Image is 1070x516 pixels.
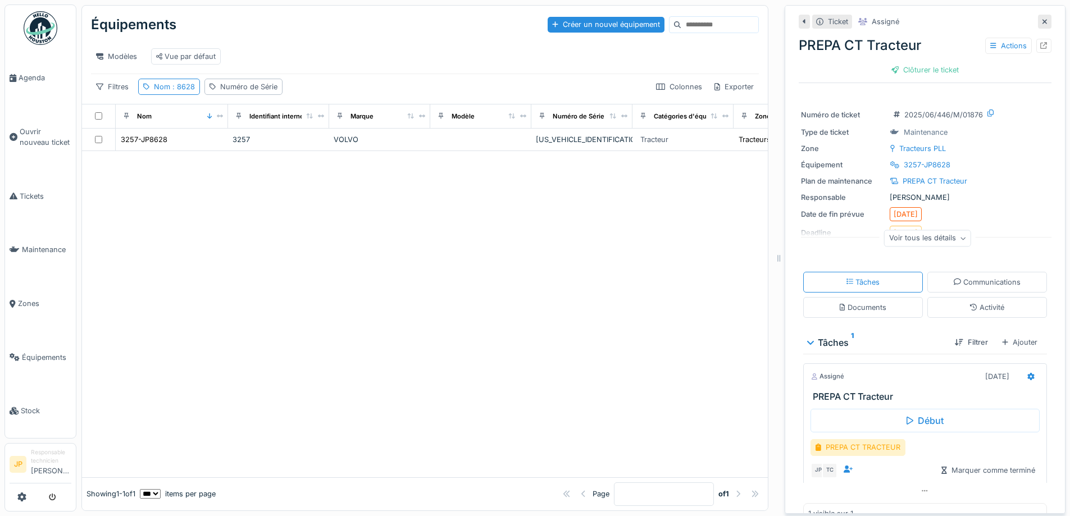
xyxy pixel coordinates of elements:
div: Nom [154,81,195,92]
div: Numéro de Série [553,112,604,121]
div: Clôturer le ticket [887,62,963,77]
div: Assigné [811,372,844,381]
div: Showing 1 - 1 of 1 [86,488,135,499]
strong: of 1 [718,488,729,499]
div: Marque [350,112,374,121]
div: Plan de maintenance [801,176,885,186]
div: Ticket [828,16,848,27]
div: Assigné [872,16,899,27]
span: Agenda [19,72,71,83]
div: Modèles [91,48,142,65]
a: Maintenance [5,223,76,277]
div: Modèle [452,112,475,121]
div: PREPA CT Tracteur [799,35,1051,56]
span: Ouvrir nouveau ticket [20,126,71,148]
div: Date de fin prévue [801,209,885,220]
div: 3257-JP8628 [904,159,950,170]
div: [US_VEHICLE_IDENTIFICATION_NUMBER] [536,134,628,145]
a: Agenda [5,51,76,105]
div: VOLVO [334,134,426,145]
div: Équipements [91,10,176,39]
div: Filtrer [950,335,992,350]
div: Marquer comme terminé [937,463,1040,478]
span: : 8628 [170,83,195,91]
div: Équipement [801,159,885,170]
div: Communications [954,277,1021,287]
sup: 1 [851,336,854,349]
div: JP [811,463,826,478]
img: Badge_color-CXgf-gQk.svg [24,11,57,45]
div: Documents [840,302,886,313]
div: Ajouter [997,334,1042,350]
div: Responsable technicien [31,448,71,465]
div: Colonnes [651,79,707,95]
span: Équipements [22,352,71,363]
div: Identifiant interne [249,112,304,121]
a: Stock [5,384,76,438]
div: Page [593,488,609,499]
span: Stock [21,405,71,416]
div: Type de ticket [801,127,885,138]
div: Vue par défaut [156,51,216,62]
div: Filtres [91,79,134,95]
div: Voir tous les détails [884,230,971,246]
div: Tracteurs PLL [899,143,946,154]
div: Maintenance [904,127,948,138]
a: Tickets [5,170,76,223]
div: Tâches [846,277,880,287]
div: Exporter [709,79,759,95]
div: PREPA CT TRACTEUR [811,439,905,455]
div: [DATE] [894,209,918,220]
div: [PERSON_NAME] [801,192,1049,203]
div: items per page [140,488,216,499]
div: Tâches [808,336,946,349]
div: Actions [985,38,1032,54]
div: 2025/06/446/M/01876 [904,109,983,120]
div: 3257-JP8628 [121,134,167,145]
div: Tracteurs PLL [739,134,785,145]
div: Créer un nouvel équipement [548,17,664,32]
div: Nom [137,112,152,121]
span: Maintenance [22,244,71,255]
div: Tracteur [640,134,668,145]
h3: PREPA CT Tracteur [813,391,1042,402]
div: Responsable [801,192,885,203]
div: Numéro de Série [220,81,277,92]
a: Ouvrir nouveau ticket [5,105,76,170]
div: Zone [755,112,771,121]
span: Zones [18,298,71,309]
div: TC [822,463,837,478]
li: [PERSON_NAME] [31,448,71,481]
a: Équipements [5,331,76,385]
a: JP Responsable technicien[PERSON_NAME] [10,448,71,483]
div: Début [811,409,1040,432]
li: JP [10,456,26,473]
a: Zones [5,277,76,331]
div: 3257 [233,134,325,145]
div: Catégories d'équipement [654,112,732,121]
div: Numéro de ticket [801,109,885,120]
div: PREPA CT Tracteur [903,176,967,186]
span: Tickets [20,191,71,202]
div: Zone [801,143,885,154]
div: Activité [970,302,1004,313]
div: [DATE] [985,371,1009,382]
